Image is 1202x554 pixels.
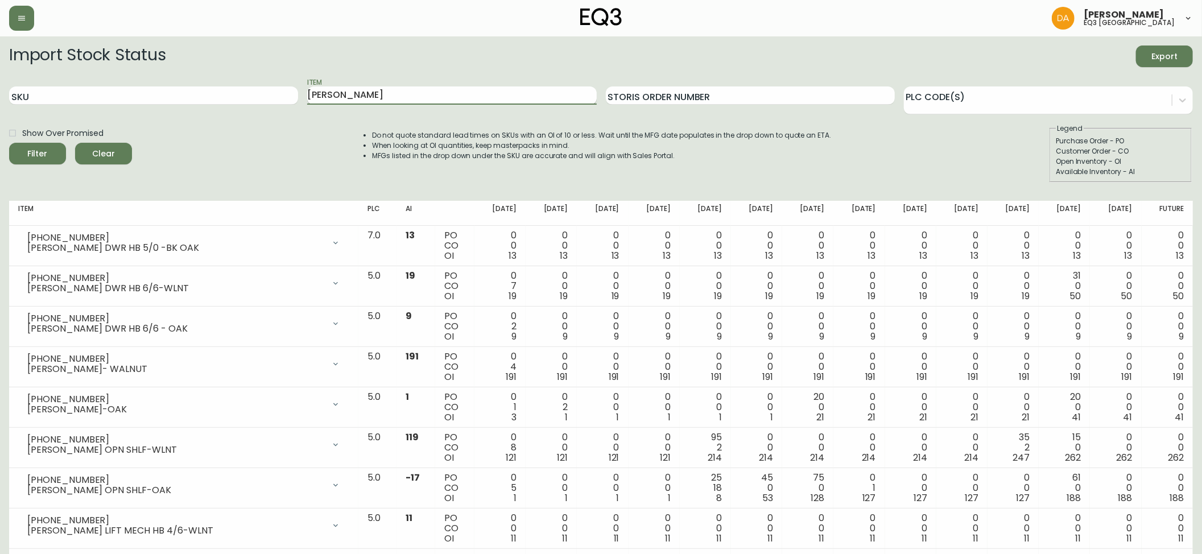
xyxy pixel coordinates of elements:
th: [DATE] [936,201,988,226]
span: OI [444,411,454,424]
span: 21 [970,411,978,424]
div: 0 0 [894,392,927,423]
div: 0 0 [586,473,619,503]
span: 13 [1176,249,1184,262]
td: 5.0 [358,468,396,508]
span: 21 [868,411,876,424]
span: 19 [560,290,568,303]
div: 0 0 [997,311,1030,342]
div: 0 0 [586,392,619,423]
div: 75 0 [791,473,824,503]
span: 191 [711,370,722,383]
span: 119 [406,431,419,444]
span: 41 [1123,411,1133,424]
div: 0 0 [842,230,875,261]
div: 0 0 [945,352,978,382]
span: 191 [968,370,978,383]
td: 5.0 [358,508,396,549]
th: [DATE] [988,201,1039,226]
div: 0 0 [535,513,568,544]
span: 11 [406,511,412,524]
span: 1 [719,411,722,424]
div: 0 0 [1099,311,1132,342]
div: 20 0 [791,392,824,423]
div: 0 5 [484,473,517,503]
button: Export [1136,46,1193,67]
div: 0 0 [997,271,1030,301]
span: 19 [765,290,773,303]
th: [DATE] [474,201,526,226]
span: 121 [609,451,619,464]
span: Clear [84,147,123,161]
span: 121 [557,451,568,464]
span: 9 [511,330,517,343]
div: 45 0 [740,473,773,503]
div: Purchase Order - PO [1056,136,1186,146]
div: 0 0 [945,473,978,503]
th: Future [1142,201,1193,226]
div: 31 0 [1048,271,1081,301]
span: 191 [557,370,568,383]
li: When looking at OI quantities, keep masterpacks in mind. [372,140,832,151]
div: 0 0 [689,230,722,261]
div: 0 1 [842,473,875,503]
span: 1 [514,491,517,505]
div: 0 0 [1048,230,1081,261]
div: 0 0 [1151,352,1184,382]
div: 0 0 [535,473,568,503]
div: Customer Order - CO [1056,146,1186,156]
div: 0 0 [535,352,568,382]
span: 191 [506,370,517,383]
div: 0 7 [484,271,517,301]
div: 0 2 [484,311,517,342]
div: PO CO [444,352,465,382]
div: 0 0 [894,432,927,463]
th: PLC [358,201,396,226]
span: 262 [1065,451,1081,464]
div: 35 2 [997,432,1030,463]
td: 5.0 [358,428,396,468]
span: 1 [565,491,568,505]
span: Export [1145,49,1184,64]
div: 0 0 [791,513,824,544]
span: 53 [762,491,773,505]
div: 0 0 [997,352,1030,382]
span: 9 [819,330,824,343]
span: 262 [1168,451,1184,464]
span: 191 [916,370,927,383]
span: 13 [970,249,978,262]
span: 50 [1172,290,1184,303]
div: 0 0 [740,352,773,382]
span: -17 [406,471,420,484]
span: 191 [1173,370,1184,383]
div: 0 0 [689,513,722,544]
span: 121 [506,451,517,464]
span: 262 [1117,451,1133,464]
div: 61 0 [1048,473,1081,503]
th: [DATE] [731,201,782,226]
div: 0 0 [1048,311,1081,342]
span: 19 [868,290,876,303]
div: [PHONE_NUMBER][PERSON_NAME] OPN SHLF-OAK [18,473,349,498]
div: [PHONE_NUMBER][PERSON_NAME] DWR HB 5/0 -BK OAK [18,230,349,255]
div: 0 0 [945,513,978,544]
span: 214 [862,451,876,464]
div: 0 0 [586,230,619,261]
div: 0 0 [586,432,619,463]
span: 9 [1076,330,1081,343]
div: 0 0 [894,352,927,382]
span: 13 [919,249,927,262]
span: 19 [663,290,671,303]
span: Show Over Promised [22,127,104,139]
span: OI [444,451,454,464]
span: 1 [668,411,671,424]
span: 9 [922,330,927,343]
div: 0 0 [997,392,1030,423]
div: 0 0 [791,271,824,301]
div: 0 0 [894,513,927,544]
span: 19 [1022,290,1030,303]
span: 214 [759,451,773,464]
div: 0 0 [791,352,824,382]
span: 19 [714,290,722,303]
span: 9 [1127,330,1133,343]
